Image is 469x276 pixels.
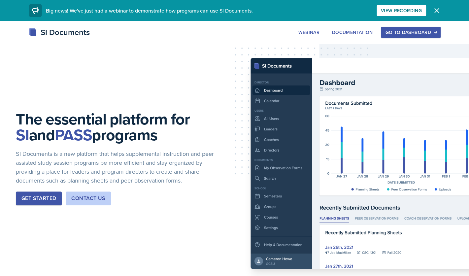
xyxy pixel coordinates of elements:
div: Contact Us [71,194,105,202]
button: Contact Us [66,191,111,205]
button: Go to Dashboard [381,27,440,38]
span: Big news! We've just had a webinar to demonstrate how programs can use SI Documents. [46,7,253,14]
button: Documentation [328,27,377,38]
button: Webinar [294,27,323,38]
button: View Recording [377,5,426,16]
div: Webinar [298,30,319,35]
div: Get Started [21,194,56,202]
div: Documentation [332,30,373,35]
button: Get Started [16,191,62,205]
div: View Recording [381,8,422,13]
div: Go to Dashboard [385,30,436,35]
div: SI Documents [29,26,90,38]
